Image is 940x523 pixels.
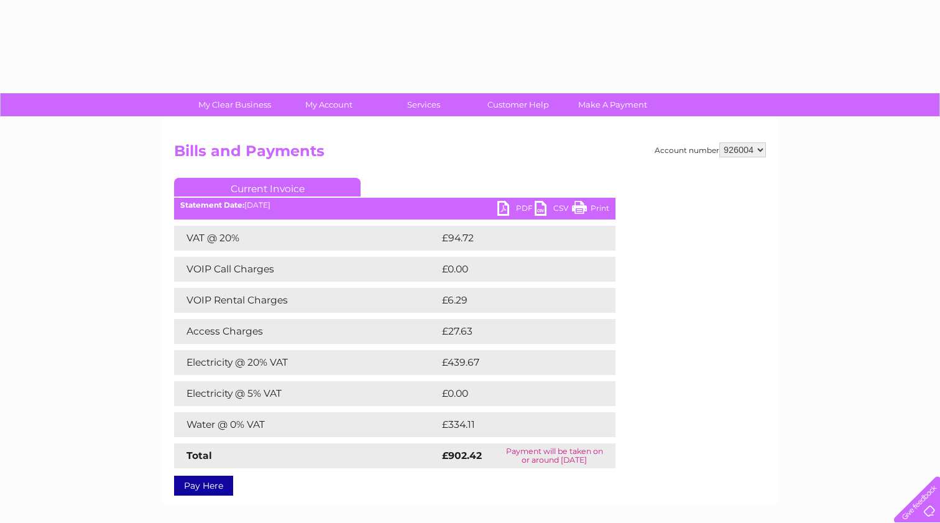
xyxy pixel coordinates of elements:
td: £0.00 [439,381,587,406]
div: [DATE] [174,201,615,210]
td: £94.72 [439,226,591,251]
a: Print [572,201,609,219]
td: VOIP Call Charges [174,257,439,282]
a: My Clear Business [183,93,286,116]
a: CSV [535,201,572,219]
td: Access Charges [174,319,439,344]
td: £27.63 [439,319,590,344]
strong: Total [187,450,212,461]
td: £0.00 [439,257,587,282]
a: Customer Help [467,93,569,116]
b: Statement Date: [180,200,244,210]
td: £6.29 [439,288,586,313]
td: £439.67 [439,350,594,375]
a: Current Invoice [174,178,361,197]
td: VAT @ 20% [174,226,439,251]
a: Make A Payment [561,93,664,116]
div: Account number [655,142,766,157]
a: My Account [278,93,380,116]
td: Electricity @ 5% VAT [174,381,439,406]
a: Services [372,93,475,116]
td: Electricity @ 20% VAT [174,350,439,375]
td: Water @ 0% VAT [174,412,439,437]
h2: Bills and Payments [174,142,766,166]
a: Pay Here [174,476,233,496]
td: VOIP Rental Charges [174,288,439,313]
a: PDF [497,201,535,219]
td: £334.11 [439,412,591,437]
td: Payment will be taken on or around [DATE] [494,443,615,468]
strong: £902.42 [442,450,482,461]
